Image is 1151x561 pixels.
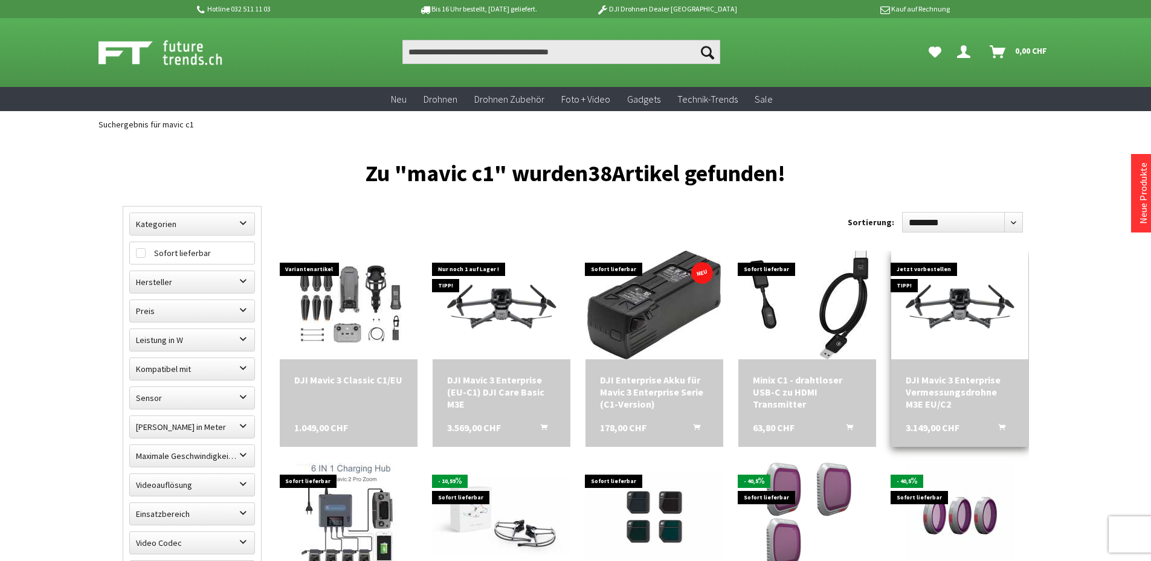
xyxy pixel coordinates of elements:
span: 63,80 CHF [753,422,795,434]
img: DJI Mavic 3 Enterprise (EU-C1) DJI Care Basic M3E [433,266,570,344]
a: Neue Produkte [1137,162,1149,224]
button: In den Warenkorb [679,422,708,437]
a: Meine Favoriten [923,40,947,64]
span: Gadgets [627,93,660,105]
a: Neu [382,87,415,112]
label: Videoauflösung [130,474,254,496]
span: Drohnen [424,93,457,105]
label: Maximale Flughöhe in Meter [130,416,254,438]
h1: Zu "mavic c1" wurden Artikel gefunden! [123,165,1029,182]
a: Dein Konto [952,40,980,64]
span: Sale [755,93,773,105]
div: Minix C1 - drahtloser USB-C zu HDMI Transmitter [753,374,862,410]
label: Sofort lieferbar [130,242,254,264]
a: DJI Mavic 3 Enterprise (EU-C1) DJI Care Basic M3E 3.569,00 CHF In den Warenkorb [447,374,556,410]
p: DJI Drohnen Dealer [GEOGRAPHIC_DATA] [572,2,761,16]
a: DJI Enterprise Akku für Mavic 3 Enterprise Serie (C1-Version) 178,00 CHF In den Warenkorb [600,374,709,410]
div: DJI Enterprise Akku für Mavic 3 Enterprise Serie (C1-Version) [600,374,709,410]
img: Minix C1 - drahtloser USB-C zu HDMI Transmitter [746,251,868,359]
a: Warenkorb [985,40,1053,64]
span: Technik-Trends [677,93,738,105]
img: DJI Mavic 3E [891,266,1029,344]
p: Bis 16 Uhr bestellt, [DATE] geliefert. [384,2,572,16]
button: In den Warenkorb [526,422,555,437]
label: Hersteller [130,271,254,293]
a: Drohnen [415,87,466,112]
a: DJI Mavic 3 Enterprise Vermessungsdrohne M3E EU/C2 3.149,00 CHF In den Warenkorb [906,374,1014,410]
label: Preis [130,300,254,322]
a: Sale [746,87,781,112]
a: Minix C1 - drahtloser USB-C zu HDMI Transmitter 63,80 CHF In den Warenkorb [753,374,862,410]
span: Foto + Video [561,93,610,105]
span: 3.149,00 CHF [906,422,959,434]
span: 3.569,00 CHF [447,422,501,434]
label: Video Codec [130,532,254,554]
p: Hotline 032 511 11 03 [195,2,384,16]
img: DJI Mavic 3 Classic C1/EU [280,251,416,359]
a: DJI Mavic 3 Classic C1/EU 1.049,00 CHF [294,374,403,386]
span: 1.049,00 CHF [294,422,348,434]
span: Drohnen Zubehör [474,93,544,105]
button: In den Warenkorb [831,422,860,437]
label: Leistung in W [130,329,254,351]
a: Foto + Video [553,87,619,112]
input: Produkt, Marke, Kategorie, EAN, Artikelnummer… [402,40,720,64]
img: DJI Enterprise Akku für Mavic 3 Enterprise Serie (C1-Version) [587,251,721,359]
label: Einsatzbereich [130,503,254,525]
label: Maximale Geschwindigkeit in km/h [130,445,254,467]
label: Kategorien [130,213,254,235]
span: 178,00 CHF [600,422,646,434]
a: Drohnen Zubehör [466,87,553,112]
button: In den Warenkorb [984,422,1013,437]
div: DJI Mavic 3 Enterprise Vermessungsdrohne M3E EU/C2 [906,374,1014,410]
label: Sensor [130,387,254,409]
button: Suchen [695,40,720,64]
a: Technik-Trends [669,87,746,112]
div: DJI Mavic 3 Enterprise (EU-C1) DJI Care Basic M3E [447,374,556,410]
a: Gadgets [619,87,669,112]
label: Sortierung: [848,213,894,232]
label: Kompatibel mit [130,358,254,380]
span: 38 [588,159,612,187]
p: Kauf auf Rechnung [761,2,950,16]
span: Neu [391,93,407,105]
span: Suchergebnis für mavic c1 [98,119,194,130]
div: DJI Mavic 3 Classic C1/EU [294,374,403,386]
span: 0,00 CHF [1015,41,1047,60]
img: Shop Futuretrends - zur Startseite wechseln [98,37,249,68]
img: LED Propellerschutz für DJI Mavic Pro / Platinum [433,478,570,555]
